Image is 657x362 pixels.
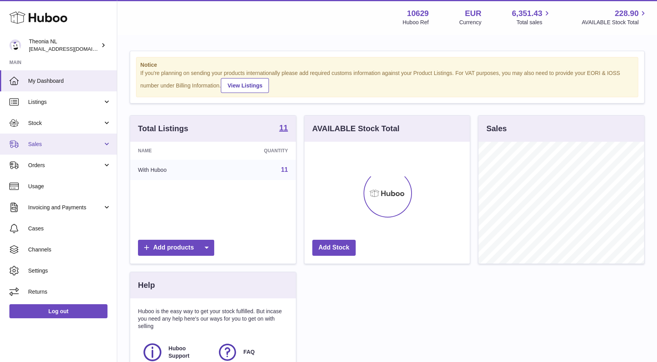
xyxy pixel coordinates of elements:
div: If you're planning on sending your products internationally please add required customs informati... [140,70,634,93]
a: 228.90 AVAILABLE Stock Total [582,8,648,26]
span: Listings [28,98,103,106]
span: Returns [28,288,111,296]
p: Huboo is the easy way to get your stock fulfilled. But incase you need any help here's our ways f... [138,308,288,330]
span: Channels [28,246,111,253]
th: Name [130,142,217,160]
h3: Total Listings [138,123,188,134]
span: Settings [28,267,111,275]
span: FAQ [243,348,255,356]
h3: Sales [486,123,507,134]
h3: Help [138,280,155,291]
span: AVAILABLE Stock Total [582,19,648,26]
a: 6,351.43 Total sales [512,8,551,26]
a: 11 [281,166,288,173]
span: 228.90 [615,8,639,19]
span: Stock [28,119,103,127]
div: Huboo Ref [403,19,429,26]
span: Sales [28,141,103,148]
strong: Notice [140,61,634,69]
span: 6,351.43 [512,8,542,19]
div: Currency [459,19,482,26]
span: Total sales [516,19,551,26]
span: My Dashboard [28,77,111,85]
div: Theonia NL [29,38,99,53]
a: Add Stock [312,240,356,256]
h3: AVAILABLE Stock Total [312,123,399,134]
strong: 10629 [407,8,429,19]
span: [EMAIL_ADDRESS][DOMAIN_NAME] [29,46,115,52]
a: 11 [279,124,288,133]
span: Cases [28,225,111,232]
a: View Listings [221,78,269,93]
td: With Huboo [130,160,217,180]
a: Log out [9,304,107,318]
img: info@wholesomegoods.eu [9,39,21,51]
th: Quantity [217,142,295,160]
strong: EUR [465,8,481,19]
span: Usage [28,183,111,190]
span: Orders [28,162,103,169]
span: Invoicing and Payments [28,204,103,211]
span: Huboo Support [168,345,208,360]
a: Add products [138,240,214,256]
strong: 11 [279,124,288,132]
